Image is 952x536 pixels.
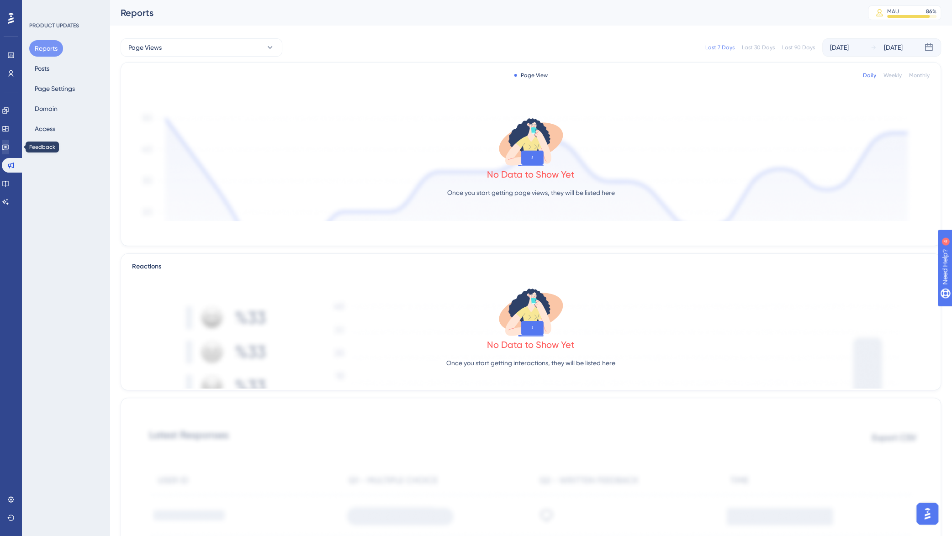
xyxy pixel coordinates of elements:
div: Page View [514,72,548,79]
p: Once you start getting interactions, they will be listed here [446,357,615,368]
button: Page Settings [29,80,80,97]
div: Last 90 Days [782,44,815,51]
div: [DATE] [884,42,903,53]
div: PRODUCT UPDATES [29,22,79,29]
iframe: UserGuiding AI Assistant Launcher [914,500,941,527]
div: Reactions [132,261,930,272]
p: Once you start getting page views, they will be listed here [447,187,615,198]
div: No Data to Show Yet [487,338,575,351]
div: [DATE] [830,42,849,53]
div: Daily [863,72,876,79]
button: Page Views [121,38,282,57]
span: Page Views [128,42,162,53]
button: Posts [29,60,55,77]
div: MAU [887,8,899,15]
button: Access [29,121,61,137]
div: Weekly [883,72,902,79]
div: 86 % [926,8,936,15]
button: Domain [29,100,63,117]
div: Last 30 Days [742,44,775,51]
div: Reports [121,6,845,19]
button: Reports [29,40,63,57]
div: Last 7 Days [705,44,735,51]
div: 4 [63,5,66,12]
span: Need Help? [21,2,57,13]
div: No Data to Show Yet [487,168,575,181]
div: Monthly [909,72,930,79]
